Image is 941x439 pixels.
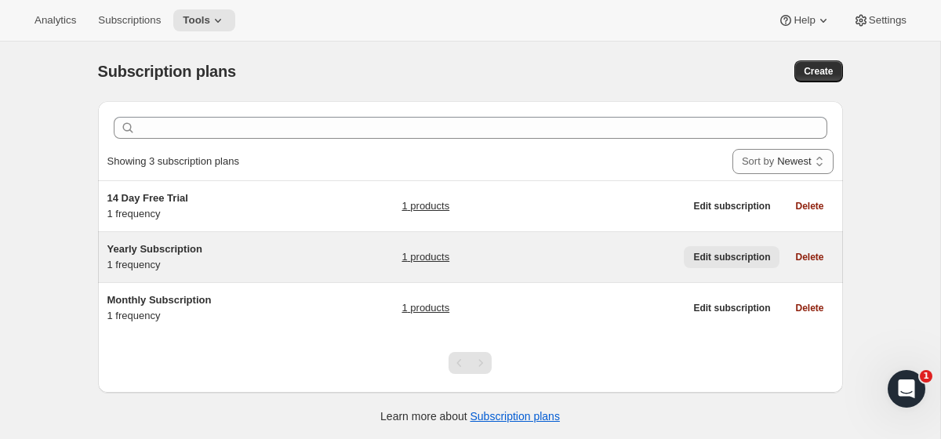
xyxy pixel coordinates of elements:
span: Subscription plans [98,63,236,80]
div: 1 frequency [107,190,303,222]
span: Edit subscription [693,302,770,314]
div: 1 frequency [107,241,303,273]
span: Yearly Subscription [107,243,202,255]
button: Delete [786,297,833,319]
button: Delete [786,246,833,268]
span: Help [794,14,815,27]
button: Create [794,60,842,82]
span: Edit subscription [693,251,770,263]
span: Delete [795,251,823,263]
span: Analytics [35,14,76,27]
button: Tools [173,9,235,31]
span: 1 [920,370,932,383]
a: 1 products [401,249,449,265]
a: Subscription plans [470,410,560,423]
span: Settings [869,14,906,27]
span: 14 Day Free Trial [107,192,188,204]
nav: Pagination [449,352,492,374]
span: Showing 3 subscription plans [107,155,239,167]
span: Monthly Subscription [107,294,212,306]
span: Delete [795,200,823,212]
span: Subscriptions [98,14,161,27]
button: Edit subscription [684,246,779,268]
span: Create [804,65,833,78]
button: Edit subscription [684,297,779,319]
button: Edit subscription [684,195,779,217]
a: 1 products [401,198,449,214]
p: Learn more about [380,408,560,424]
div: 1 frequency [107,292,303,324]
button: Delete [786,195,833,217]
span: Delete [795,302,823,314]
button: Subscriptions [89,9,170,31]
span: Tools [183,14,210,27]
button: Help [768,9,840,31]
iframe: Intercom live chat [888,370,925,408]
a: 1 products [401,300,449,316]
span: Edit subscription [693,200,770,212]
button: Settings [844,9,916,31]
button: Analytics [25,9,85,31]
